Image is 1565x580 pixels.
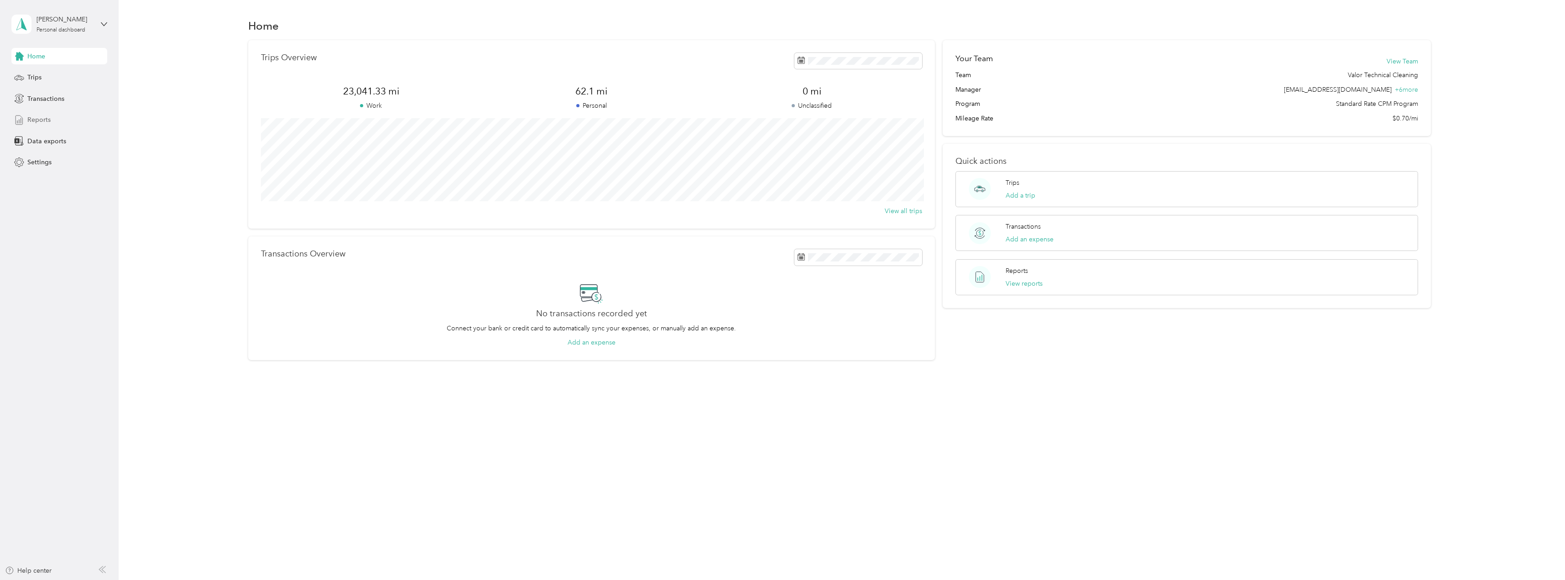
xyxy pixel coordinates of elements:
[261,101,481,110] p: Work
[885,206,922,216] button: View all trips
[1284,86,1392,94] span: [EMAIL_ADDRESS][DOMAIN_NAME]
[261,85,481,98] span: 23,041.33 mi
[1348,70,1418,80] span: Valor Technical Cleaning
[1006,222,1041,231] p: Transactions
[955,85,981,94] span: Manager
[248,21,279,31] h1: Home
[261,53,317,63] p: Trips Overview
[1006,191,1035,200] button: Add a trip
[27,157,52,167] span: Settings
[702,85,922,98] span: 0 mi
[37,27,85,33] div: Personal dashboard
[481,101,702,110] p: Personal
[1006,279,1043,288] button: View reports
[568,338,616,347] button: Add an expense
[27,94,64,104] span: Transactions
[27,115,51,125] span: Reports
[27,52,45,61] span: Home
[702,101,922,110] p: Unclassified
[37,15,94,24] div: [PERSON_NAME]
[261,249,345,259] p: Transactions Overview
[955,157,1418,166] p: Quick actions
[447,324,736,333] p: Connect your bank or credit card to automatically sync your expenses, or manually add an expense.
[955,53,993,64] h2: Your Team
[27,136,66,146] span: Data exports
[1514,529,1565,580] iframe: Everlance-gr Chat Button Frame
[536,309,647,319] h2: No transactions recorded yet
[1006,178,1019,188] p: Trips
[1006,266,1028,276] p: Reports
[1336,99,1418,109] span: Standard Rate CPM Program
[27,73,42,82] span: Trips
[481,85,702,98] span: 62.1 mi
[5,566,52,575] button: Help center
[1395,86,1418,94] span: + 6 more
[955,114,993,123] span: Mileage Rate
[1006,235,1054,244] button: Add an expense
[955,70,971,80] span: Team
[1393,114,1418,123] span: $0.70/mi
[1387,57,1418,66] button: View Team
[955,99,980,109] span: Program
